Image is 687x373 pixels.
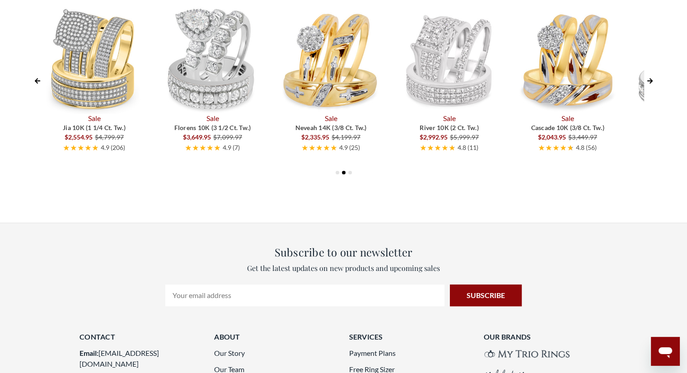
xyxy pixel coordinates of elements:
h3: Our Brands [484,331,608,342]
img: My Trio Rings brand logo [484,350,570,357]
h3: Services [349,331,472,342]
h3: Subscribe to our newsletter [165,244,522,260]
input: Your email address [165,284,444,306]
a: Payment Plans [349,349,395,357]
iframe: Button to launch messaging window [651,337,680,366]
input: Subscribe [450,284,522,306]
li: [EMAIL_ADDRESS][DOMAIN_NAME] [79,348,203,369]
a: Our Story [214,349,245,357]
p: Get the latest updates on new products and upcoming sales [165,263,522,274]
strong: Email: [79,349,98,357]
h3: Contact [79,331,203,342]
h3: About [214,331,338,342]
